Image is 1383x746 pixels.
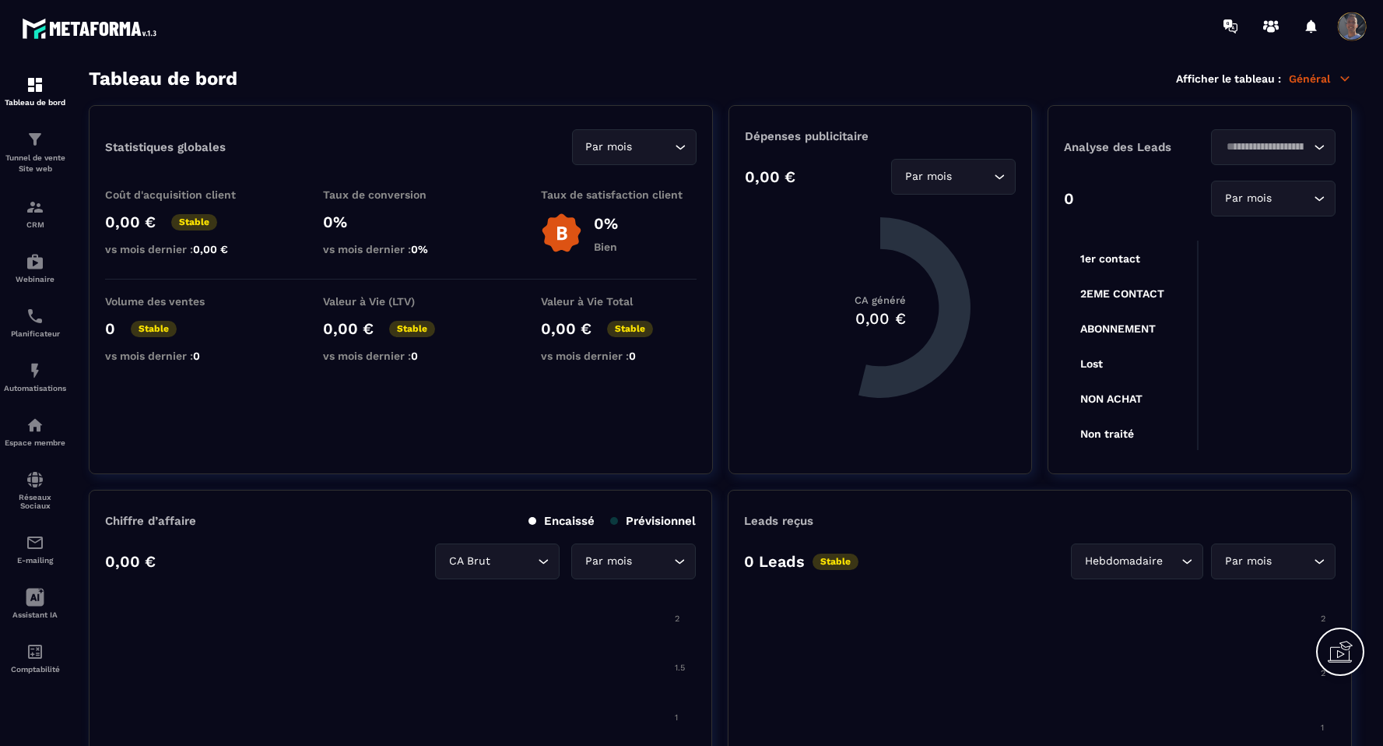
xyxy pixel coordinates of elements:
div: Search for option [572,129,697,165]
p: Afficher le tableau : [1176,72,1281,85]
a: automationsautomationsWebinaire [4,241,66,295]
div: Search for option [1211,544,1336,579]
p: Réseaux Sociaux [4,493,66,510]
h3: Tableau de bord [89,68,237,90]
p: CRM [4,220,66,229]
img: automations [26,361,44,380]
tspan: Lost [1080,357,1103,370]
p: Espace membre [4,438,66,447]
a: schedulerschedulerPlanificateur [4,295,66,350]
p: Valeur à Vie Total [541,295,697,308]
div: Search for option [1211,129,1336,165]
input: Search for option [1275,553,1310,570]
p: vs mois dernier : [105,243,261,255]
span: Par mois [1221,553,1275,570]
a: Assistant IA [4,576,66,631]
p: Général [1289,72,1352,86]
p: 0,00 € [541,319,591,338]
img: automations [26,416,44,435]
a: social-networksocial-networkRéseaux Sociaux [4,459,66,522]
p: Analyse des Leads [1064,140,1200,154]
input: Search for option [493,553,534,570]
tspan: 1 [1321,723,1324,733]
a: formationformationTunnel de vente Site web [4,118,66,186]
div: Search for option [435,544,560,579]
span: 0 [629,350,636,362]
div: Search for option [891,159,1016,195]
p: Chiffre d’affaire [105,514,196,528]
p: Leads reçus [744,514,813,528]
tspan: 2 [675,614,679,624]
tspan: 2 [1321,668,1325,678]
input: Search for option [636,139,671,156]
tspan: 2EME CONTACT [1080,287,1164,300]
p: 0,00 € [105,213,156,231]
input: Search for option [955,168,990,185]
p: 0 Leads [744,552,805,571]
a: automationsautomationsAutomatisations [4,350,66,404]
p: Coût d'acquisition client [105,188,261,201]
a: automationsautomationsEspace membre [4,404,66,459]
p: Assistant IA [4,611,66,619]
div: Search for option [571,544,696,579]
p: 0% [323,213,479,231]
a: accountantaccountantComptabilité [4,631,66,685]
img: b-badge-o.b3b20ee6.svg [541,213,582,254]
tspan: 1.5 [675,663,685,673]
p: Taux de conversion [323,188,479,201]
p: vs mois dernier : [323,243,479,255]
p: 0,00 € [105,552,156,571]
p: vs mois dernier : [541,350,697,362]
a: formationformationTableau de bord [4,64,66,118]
img: formation [26,198,44,216]
a: emailemailE-mailing [4,522,66,576]
img: automations [26,252,44,271]
span: Par mois [581,553,635,570]
p: Tunnel de vente Site web [4,153,66,174]
p: E-mailing [4,556,66,565]
p: Stable [171,214,217,230]
tspan: 1er contact [1080,252,1140,265]
p: Bien [594,241,618,253]
p: Stable [607,321,653,337]
p: Volume des ventes [105,295,261,308]
tspan: 2 [1321,614,1325,624]
p: Taux de satisfaction client [541,188,697,201]
tspan: ABONNEMENT [1080,322,1156,335]
div: Search for option [1071,544,1203,579]
img: formation [26,76,44,94]
span: 0 [193,350,200,362]
span: Par mois [901,168,955,185]
p: 0% [594,214,618,233]
img: email [26,533,44,552]
span: 0 [411,350,418,362]
p: 0,00 € [323,319,374,338]
p: Webinaire [4,275,66,283]
input: Search for option [635,553,670,570]
p: vs mois dernier : [105,350,261,362]
tspan: Non traité [1080,428,1134,440]
p: Statistiques globales [105,140,226,154]
img: social-network [26,470,44,489]
p: Valeur à Vie (LTV) [323,295,479,308]
input: Search for option [1275,190,1310,207]
span: CA Brut [445,553,493,570]
span: Par mois [1221,190,1275,207]
tspan: NON ACHAT [1080,392,1143,405]
img: formation [26,130,44,149]
input: Search for option [1221,139,1310,156]
a: formationformationCRM [4,186,66,241]
p: Stable [813,554,858,570]
p: Encaissé [528,514,595,528]
p: Comptabilité [4,665,66,674]
tspan: 1 [675,713,678,723]
p: Planificateur [4,329,66,338]
div: Search for option [1211,181,1336,216]
span: Par mois [582,139,636,156]
span: Hebdomadaire [1081,553,1166,570]
img: logo [22,14,162,43]
span: 0,00 € [193,243,228,255]
p: Dépenses publicitaire [745,129,1016,143]
input: Search for option [1166,553,1178,570]
img: scheduler [26,307,44,325]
